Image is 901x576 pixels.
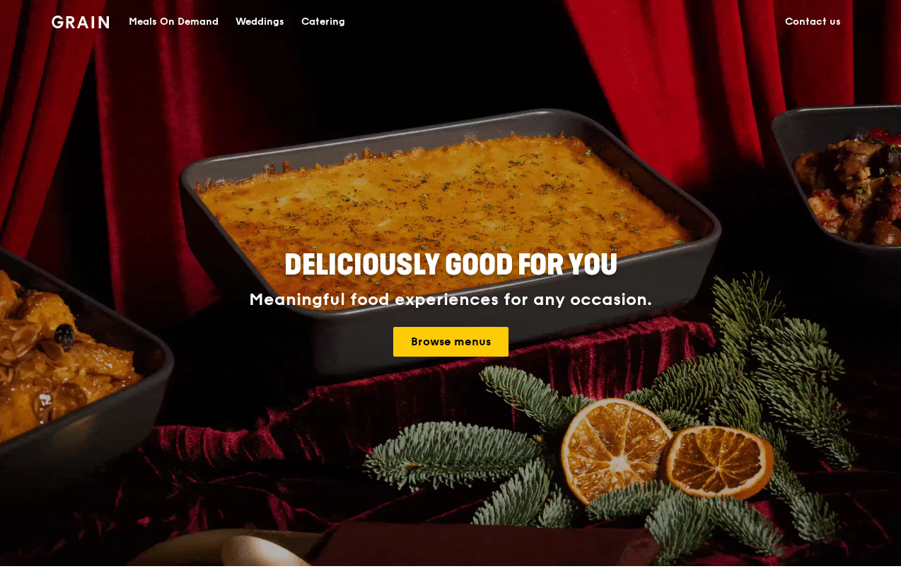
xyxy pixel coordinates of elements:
[196,290,705,310] div: Meaningful food experiences for any occasion.
[393,327,508,357] a: Browse menus
[293,1,354,43] a: Catering
[284,248,617,282] span: Deliciously good for you
[52,16,109,28] img: Grain
[129,1,219,43] div: Meals On Demand
[777,1,849,43] a: Contact us
[236,1,284,43] div: Weddings
[227,1,293,43] a: Weddings
[301,1,345,43] div: Catering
